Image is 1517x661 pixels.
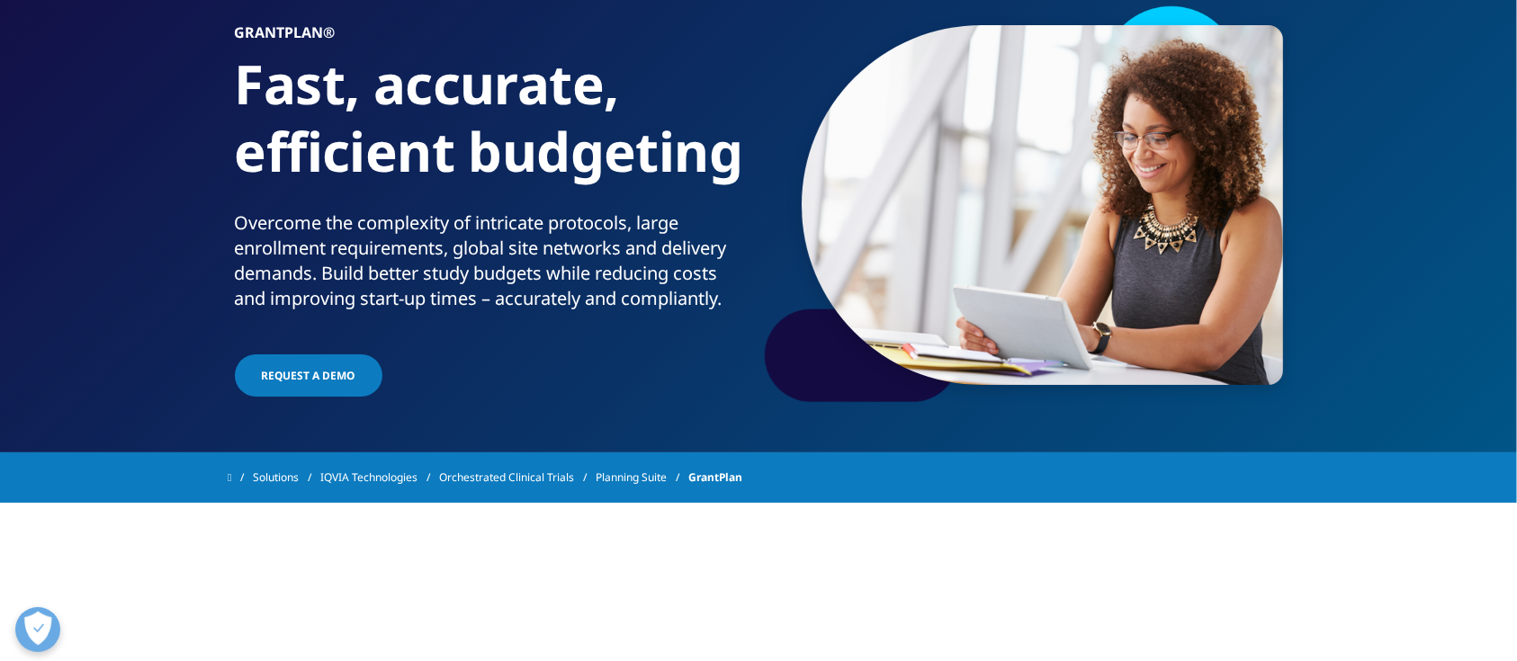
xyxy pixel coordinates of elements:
a: IQVIA Technologies [320,461,439,494]
a: Solutions [253,461,320,494]
h1: Fast, accurate, efficient budgeting [235,50,752,210]
span: Request a Demo [262,368,355,383]
p: Overcome the complexity of intricate protocols, large enrollment requirements, global site networ... [235,210,752,322]
h6: GRANTPLAN® [235,25,752,50]
a: Planning Suite [596,461,688,494]
img: 2135_woman-working-with-tablet-in-office.png [802,25,1283,385]
span: GrantPlan [688,461,742,494]
a: Orchestrated Clinical Trials [439,461,596,494]
button: Abrir preferências [15,607,60,652]
a: Request a Demo [235,354,382,397]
